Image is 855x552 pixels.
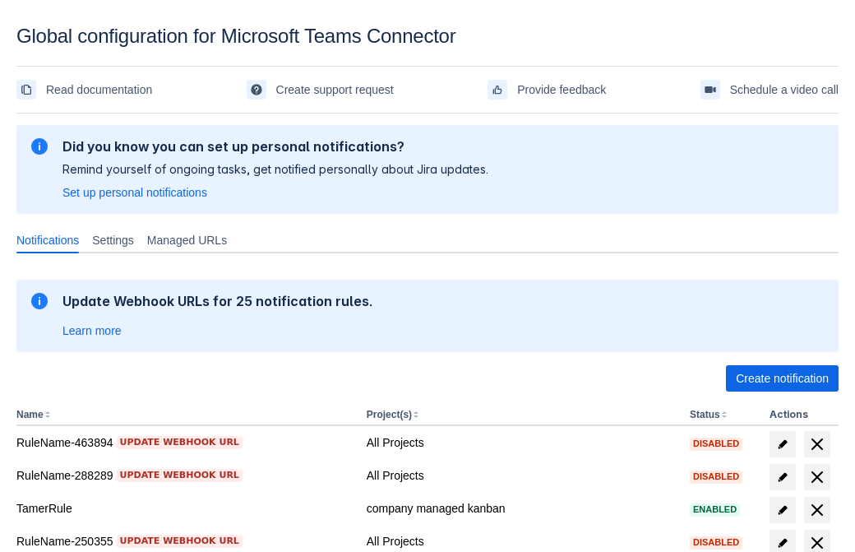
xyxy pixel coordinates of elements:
[517,77,606,103] span: Provide feedback
[367,467,677,484] div: All Projects
[147,232,227,248] span: Managed URLs
[30,137,49,156] span: information
[16,533,354,550] div: RuleName-250355
[730,77,839,103] span: Schedule a video call
[62,293,373,309] h2: Update Webhook URLs for 25 notification rules.
[120,535,239,548] span: Update webhook URL
[807,434,827,454] span: delete
[807,467,827,487] span: delete
[776,503,789,517] span: edit
[120,436,239,449] span: Update webhook URL
[62,184,207,201] a: Set up personal notifications
[736,365,829,392] span: Create notification
[62,138,488,155] h2: Did you know you can set up personal notifications?
[16,25,839,48] div: Global configuration for Microsoft Teams Connector
[247,77,394,103] a: Create support request
[704,83,717,96] span: videoCall
[690,472,742,481] span: Disabled
[726,365,839,392] button: Create notification
[776,438,789,451] span: edit
[763,405,839,426] th: Actions
[62,322,122,339] a: Learn more
[367,500,677,517] div: company managed kanban
[46,77,152,103] span: Read documentation
[20,83,33,96] span: documentation
[807,500,827,520] span: delete
[16,232,79,248] span: Notifications
[367,533,677,550] div: All Projects
[62,161,488,178] p: Remind yourself of ongoing tasks, get notified personally about Jira updates.
[16,409,44,420] button: Name
[690,439,742,448] span: Disabled
[16,77,152,103] a: Read documentation
[367,409,412,420] button: Project(s)
[700,77,839,103] a: Schedule a video call
[16,434,354,451] div: RuleName-463894
[92,232,134,248] span: Settings
[367,434,677,451] div: All Projects
[690,538,742,547] span: Disabled
[491,83,504,96] span: feedback
[690,505,740,514] span: Enabled
[488,77,606,103] a: Provide feedback
[776,536,789,550] span: edit
[250,83,263,96] span: support
[276,77,394,103] span: Create support request
[690,409,720,420] button: Status
[16,467,354,484] div: RuleName-288289
[30,291,49,311] span: information
[16,500,354,517] div: TamerRule
[120,469,239,482] span: Update webhook URL
[776,471,789,484] span: edit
